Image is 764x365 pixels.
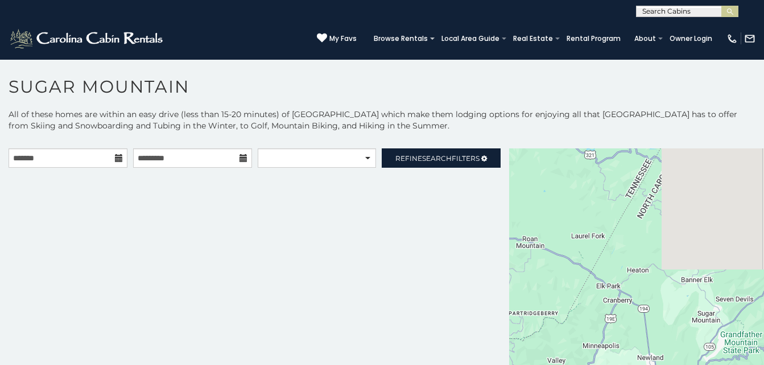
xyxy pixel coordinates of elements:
[744,33,755,44] img: mail-regular-white.png
[629,31,662,47] a: About
[507,31,559,47] a: Real Estate
[368,31,433,47] a: Browse Rentals
[726,33,738,44] img: phone-regular-white.png
[317,33,357,44] a: My Favs
[436,31,505,47] a: Local Area Guide
[561,31,626,47] a: Rental Program
[329,34,357,44] span: My Favs
[395,154,480,163] span: Refine Filters
[422,154,452,163] span: Search
[382,148,501,168] a: RefineSearchFilters
[664,31,718,47] a: Owner Login
[9,27,166,50] img: White-1-2.png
